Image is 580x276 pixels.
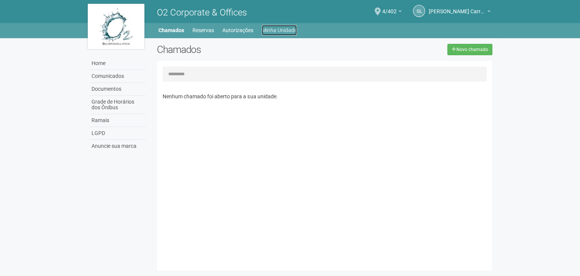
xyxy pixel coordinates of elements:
[163,93,487,100] p: Nenhum chamado foi aberto para a sua unidade.
[429,9,490,16] a: [PERSON_NAME] Carreira dos Reis
[429,1,485,14] span: Gabriel Lemos Carreira dos Reis
[413,5,425,17] a: GL
[447,44,492,55] a: Novo chamado
[90,127,146,140] a: LGPD
[382,9,402,16] a: 4/402
[157,44,290,55] h2: Chamados
[222,25,253,36] a: Autorizações
[192,25,214,36] a: Reservas
[382,1,397,14] span: 4/402
[90,140,146,152] a: Anuncie sua marca
[90,57,146,70] a: Home
[157,7,247,18] span: O2 Corporate & Offices
[88,4,144,49] img: logo.jpg
[90,114,146,127] a: Ramais
[158,25,184,36] a: Chamados
[90,83,146,96] a: Documentos
[90,96,146,114] a: Grade de Horários dos Ônibus
[90,70,146,83] a: Comunicados
[262,25,297,36] a: Minha Unidade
